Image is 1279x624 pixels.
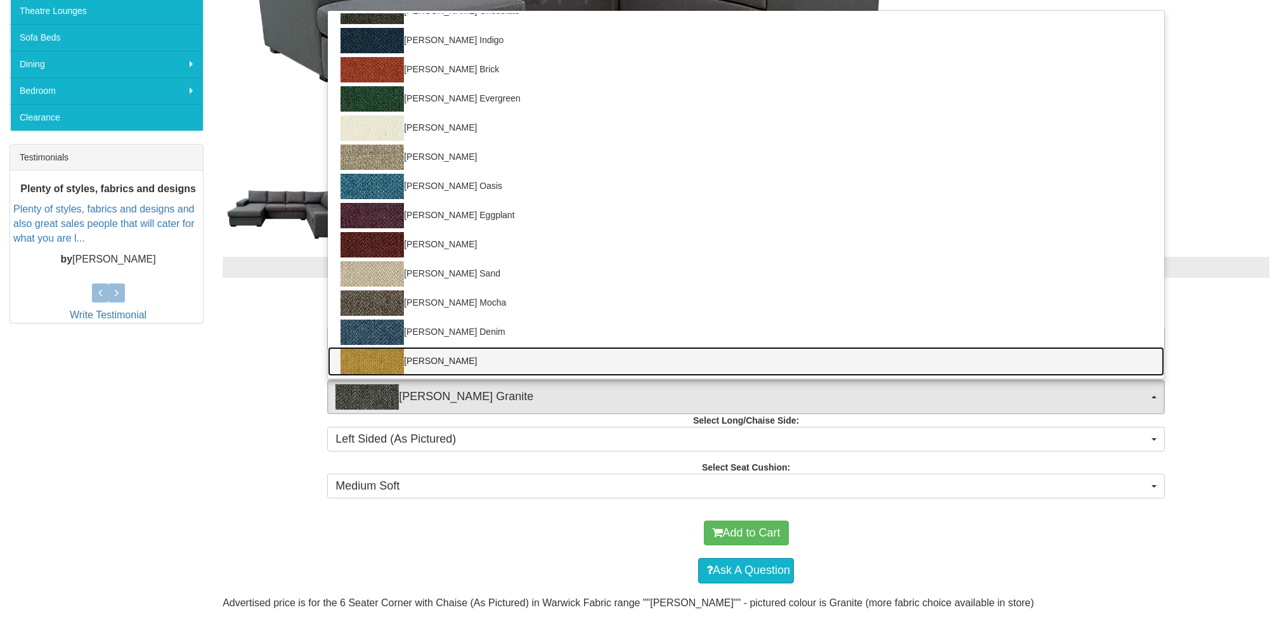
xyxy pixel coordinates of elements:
[341,232,404,257] img: Oden Brandy
[328,347,1164,376] a: [PERSON_NAME]
[10,51,203,77] a: Dining
[328,318,1164,347] a: [PERSON_NAME] Denim
[328,230,1164,259] a: [PERSON_NAME]
[335,478,1148,495] span: Medium Soft
[341,28,404,53] img: Oden Indigo
[10,77,203,104] a: Bedroom
[341,86,404,112] img: Oden Evergreen
[341,57,404,82] img: Oden Brick
[328,289,1164,318] a: [PERSON_NAME] Mocha
[328,201,1164,230] a: [PERSON_NAME] Eggplant
[341,261,404,287] img: Oden Sand
[327,474,1165,499] button: Medium Soft
[60,254,72,264] b: by
[341,290,404,316] img: Oden Mocha
[341,115,404,141] img: Oden Balsa
[341,174,404,199] img: Oden Oasis
[335,431,1148,448] span: Left Sided (As Pictured)
[693,415,799,426] strong: Select Long/Chaise Side:
[10,104,203,131] a: Clearance
[327,380,1165,414] button: Oden Granite[PERSON_NAME] Granite
[341,349,404,374] img: Oden Mustard
[13,204,195,244] a: Plenty of styles, fabrics and designs and also great sales people that will cater for what you ar...
[10,24,203,51] a: Sofa Beds
[328,172,1164,201] a: [PERSON_NAME] Oasis
[328,84,1164,114] a: [PERSON_NAME] Evergreen
[328,55,1164,84] a: [PERSON_NAME] Brick
[328,259,1164,289] a: [PERSON_NAME] Sand
[335,384,399,410] img: Oden Granite
[341,320,404,345] img: Oden Denim
[10,145,203,171] div: Testimonials
[328,26,1164,55] a: [PERSON_NAME] Indigo
[70,309,146,320] a: Write Testimonial
[698,558,794,583] a: Ask A Question
[341,145,404,170] img: Oden Mink
[327,427,1165,452] button: Left Sided (As Pictured)
[702,462,790,472] strong: Select Seat Cushion:
[13,252,203,267] p: [PERSON_NAME]
[328,143,1164,172] a: [PERSON_NAME]
[335,384,1148,410] span: [PERSON_NAME] Granite
[223,290,1269,307] h3: Choose from the options below then add to cart
[20,183,196,194] b: Plenty of styles, fabrics and designs
[328,114,1164,143] a: [PERSON_NAME]
[341,203,404,228] img: Oden Eggplant
[704,521,789,546] button: Add to Cart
